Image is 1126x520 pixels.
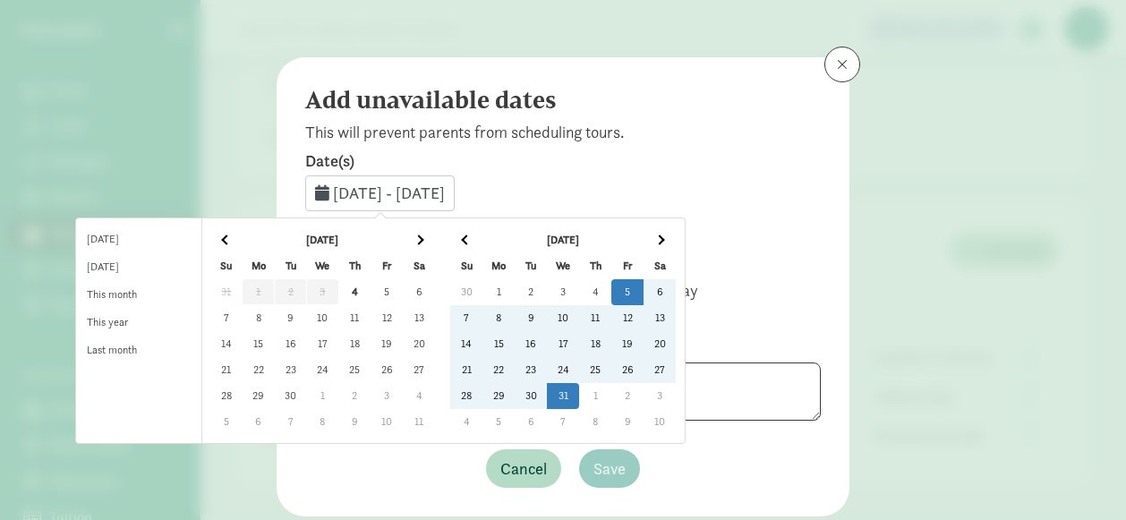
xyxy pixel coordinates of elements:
[450,383,482,409] td: 28
[275,331,307,357] td: 16
[403,253,435,279] th: Sa
[76,226,201,253] li: [DATE]
[275,357,307,383] td: 23
[482,253,515,279] th: Mo
[611,331,644,357] td: 19
[307,409,339,435] td: 8
[275,253,307,279] th: Tu
[644,331,676,357] td: 20
[371,279,403,305] td: 5
[243,331,275,357] td: 15
[482,331,515,357] td: 15
[210,305,243,331] td: 7
[403,331,435,357] td: 20
[579,357,611,383] td: 25
[243,305,275,331] td: 8
[547,253,579,279] th: We
[579,383,611,409] td: 1
[371,331,403,357] td: 19
[579,279,611,305] td: 4
[76,253,201,281] li: [DATE]
[644,279,676,305] td: 6
[515,279,547,305] td: 2
[403,357,435,383] td: 27
[307,331,339,357] td: 17
[243,357,275,383] td: 22
[243,383,275,409] td: 29
[338,409,371,435] td: 9
[644,357,676,383] td: 27
[403,279,435,305] td: 6
[210,383,243,409] td: 28
[482,279,515,305] td: 1
[547,279,579,305] td: 3
[338,253,371,279] th: Th
[611,383,644,409] td: 2
[1036,434,1126,520] iframe: Chat Widget
[644,305,676,331] td: 13
[305,122,821,143] p: This will prevent parents from scheduling tours.
[305,150,821,172] label: Date(s)
[515,383,547,409] td: 30
[403,305,435,331] td: 13
[371,357,403,383] td: 26
[482,409,515,435] td: 5
[482,305,515,331] td: 8
[482,383,515,409] td: 29
[371,305,403,331] td: 12
[579,305,611,331] td: 11
[338,331,371,357] td: 18
[482,357,515,383] td: 22
[450,409,482,435] td: 4
[307,305,339,331] td: 10
[450,357,482,383] td: 21
[611,253,644,279] th: Fr
[275,383,307,409] td: 30
[579,253,611,279] th: Th
[333,183,445,203] span: [DATE] - [DATE]
[307,383,339,409] td: 1
[450,279,482,305] td: 30
[210,253,243,279] th: Su
[243,253,275,279] th: Mo
[644,253,676,279] th: Sa
[338,357,371,383] td: 25
[210,357,243,383] td: 21
[338,279,371,305] td: 4
[547,331,579,357] td: 17
[547,305,579,331] td: 10
[611,357,644,383] td: 26
[76,309,201,337] li: This year
[403,409,435,435] td: 11
[338,305,371,331] td: 11
[371,383,403,409] td: 3
[210,331,243,357] td: 14
[482,227,644,253] th: [DATE]
[275,305,307,331] td: 9
[644,383,676,409] td: 3
[450,305,482,331] td: 7
[515,357,547,383] td: 23
[644,409,676,435] td: 10
[371,409,403,435] td: 10
[210,409,243,435] td: 5
[450,253,482,279] th: Su
[371,253,403,279] th: Fr
[243,409,275,435] td: 6
[500,456,547,481] span: Cancel
[579,331,611,357] td: 18
[515,409,547,435] td: 6
[611,279,644,305] td: 5
[243,227,403,253] th: [DATE]
[515,253,547,279] th: Tu
[593,456,626,481] span: Save
[307,253,339,279] th: We
[579,449,640,488] button: Save
[486,449,561,488] button: Cancel
[275,409,307,435] td: 7
[338,383,371,409] td: 2
[307,357,339,383] td: 24
[547,409,579,435] td: 7
[579,409,611,435] td: 8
